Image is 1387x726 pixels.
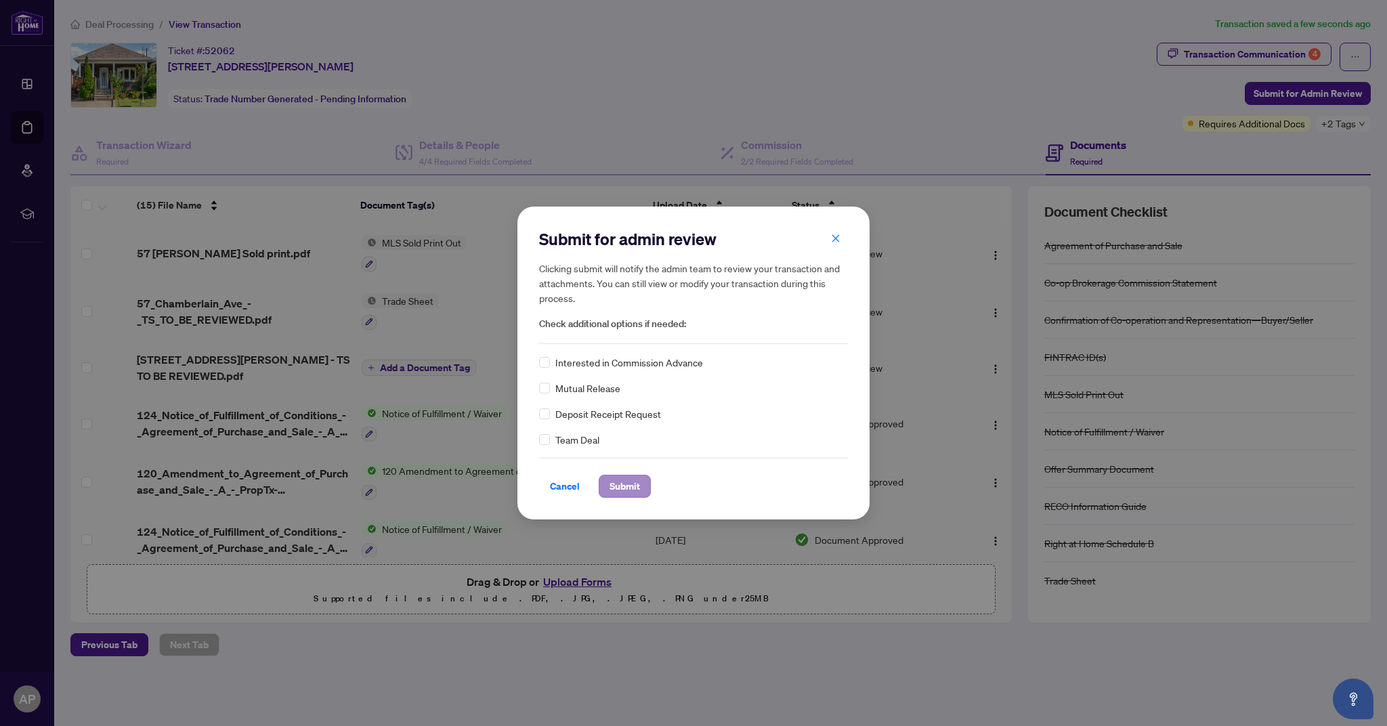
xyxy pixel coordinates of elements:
[539,475,591,498] button: Cancel
[831,234,840,243] span: close
[539,316,848,332] span: Check additional options if needed:
[555,381,620,396] span: Mutual Release
[550,475,580,497] span: Cancel
[555,355,703,370] span: Interested in Commission Advance
[599,475,651,498] button: Submit
[539,228,848,250] h2: Submit for admin review
[1333,679,1373,719] button: Open asap
[539,261,848,305] h5: Clicking submit will notify the admin team to review your transaction and attachments. You can st...
[610,475,640,497] span: Submit
[555,432,599,447] span: Team Deal
[555,406,661,421] span: Deposit Receipt Request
